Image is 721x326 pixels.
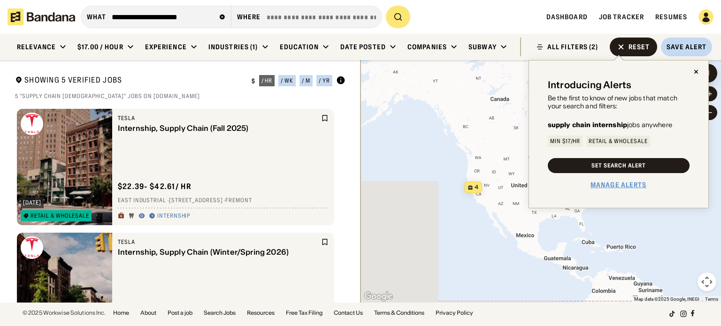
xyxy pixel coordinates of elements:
[334,310,363,316] a: Contact Us
[208,43,258,51] div: Industries (1)
[363,290,394,303] img: Google
[15,92,345,100] div: 5 "supply chain [DEMOGRAPHIC_DATA]" jobs on [DOMAIN_NAME]
[31,213,89,219] div: Retail & Wholesale
[118,238,319,246] div: Tesla
[629,44,650,50] div: Reset
[286,310,322,316] a: Free Tax Filing
[118,114,319,122] div: Tesla
[591,181,647,189] a: Manage Alerts
[77,43,123,51] div: $17.00 / hour
[157,212,191,220] div: Internship
[302,78,310,83] div: / m
[667,43,706,51] div: Save Alert
[591,163,645,168] div: Set Search Alert
[546,13,588,21] a: Dashboard
[23,310,106,316] div: © 2025 Workwise Solutions Inc.
[87,13,106,21] div: what
[204,310,236,316] a: Search Jobs
[118,124,319,133] div: Internship, Supply Chain (Fall 2025)
[113,310,129,316] a: Home
[548,121,627,129] b: supply chain internship
[407,43,447,51] div: Companies
[340,43,386,51] div: Date Posted
[548,94,690,110] div: Be the first to know of new jobs that match your search and filters:
[468,43,497,51] div: Subway
[237,13,261,21] div: Where
[168,310,192,316] a: Post a job
[698,273,716,291] button: Map camera controls
[655,13,687,21] a: Resumes
[8,8,75,25] img: Bandana logotype
[261,78,273,83] div: / hr
[599,13,644,21] a: Job Tracker
[281,78,293,83] div: / wk
[145,43,187,51] div: Experience
[548,79,632,91] div: Introducing Alerts
[247,310,275,316] a: Resources
[280,43,319,51] div: Education
[140,310,156,316] a: About
[23,200,41,205] div: [DATE]
[374,310,424,316] a: Terms & Conditions
[634,296,699,302] span: Map data ©2025 Google, INEGI
[15,105,345,303] div: grid
[548,121,672,128] div: jobs anywhere
[118,182,192,191] div: $ 22.39 - $42.61 / hr
[550,138,581,144] div: Min $17/hr
[21,236,43,259] img: Tesla logo
[319,78,330,83] div: / yr
[705,296,718,302] a: Terms (opens in new tab)
[252,77,255,85] div: $
[118,248,319,257] div: Internship, Supply Chain (Winter/Spring 2026)
[15,75,244,87] div: Showing 5 Verified Jobs
[17,43,56,51] div: Relevance
[21,113,43,135] img: Tesla logo
[363,290,394,303] a: Open this area in Google Maps (opens a new window)
[589,138,647,144] div: Retail & Wholesale
[475,183,478,191] span: 4
[436,310,473,316] a: Privacy Policy
[118,197,329,205] div: East Industrial · [STREET_ADDRESS] · Fremont
[547,44,598,50] div: ALL FILTERS (2)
